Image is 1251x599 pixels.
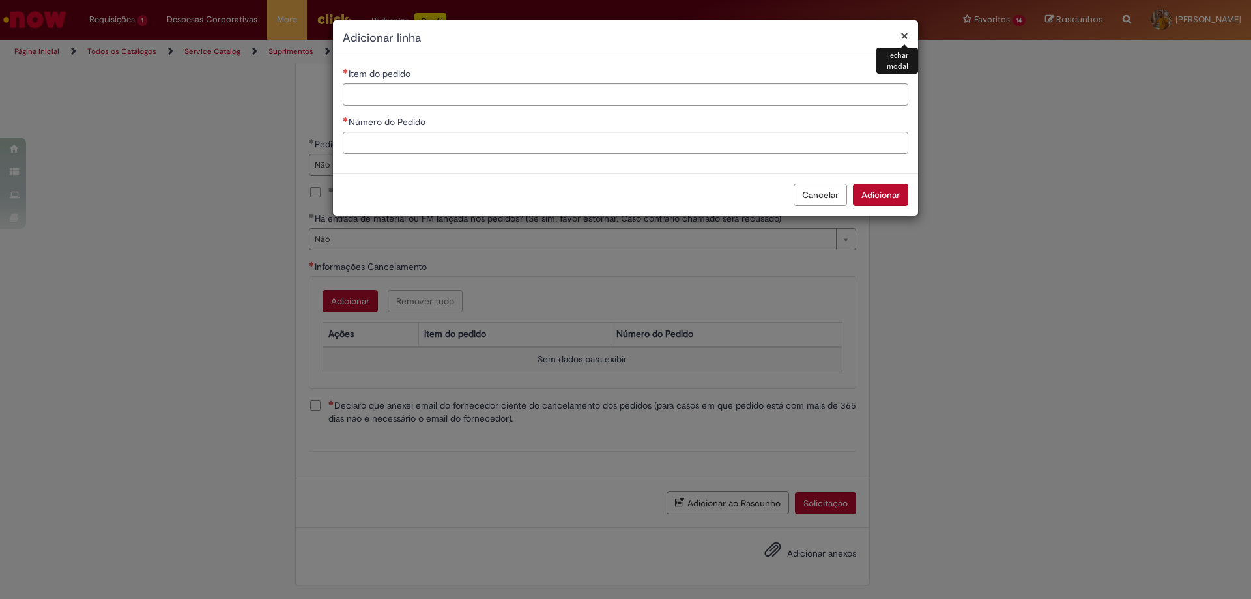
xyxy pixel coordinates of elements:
[349,68,413,80] span: Item do pedido
[900,29,908,42] button: Fechar modal
[343,132,908,154] input: Número do Pedido
[853,184,908,206] button: Adicionar
[343,117,349,122] span: Necessários
[794,184,847,206] button: Cancelar
[876,48,918,74] div: Fechar modal
[343,68,349,74] span: Necessários
[349,116,428,128] span: Número do Pedido
[343,30,908,47] h2: Adicionar linha
[343,83,908,106] input: Item do pedido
